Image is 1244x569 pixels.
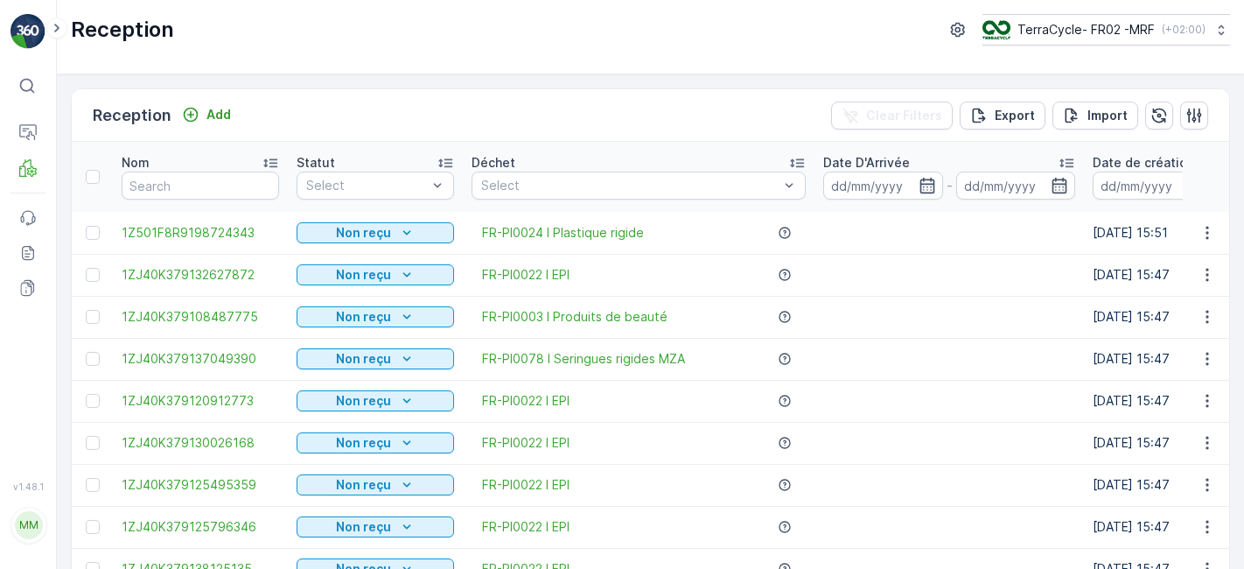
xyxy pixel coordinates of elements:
a: FR-PI0024 I Plastique rigide [482,224,644,242]
button: Non reçu [297,222,454,243]
a: 1ZJ40K379108487775 [122,308,279,326]
button: Non reçu [297,390,454,411]
p: Déchet [472,154,515,172]
p: Select [306,177,427,194]
p: Clear Filters [866,107,942,124]
img: terracycle.png [982,20,1010,39]
a: FR-PI0022 I EPI [482,434,570,452]
a: FR-PI0003 I Produits de beauté [482,308,667,326]
p: Non reçu [336,308,391,326]
p: Reception [71,16,174,44]
button: Add [175,104,238,125]
div: Toggle Row Selected [86,226,100,240]
a: 1ZJ40K379130026168 [122,434,279,452]
input: dd/mm/yyyy [956,172,1076,200]
input: dd/mm/yyyy [1093,172,1213,200]
p: Date de création [1093,154,1194,172]
div: Toggle Row Selected [86,520,100,534]
p: TerraCycle- FR02 -MRF [1017,21,1155,39]
p: Reception [93,103,171,128]
p: Non reçu [336,434,391,452]
button: TerraCycle- FR02 -MRF(+02:00) [982,14,1230,46]
span: v 1.48.1 [10,481,45,492]
button: Non reçu [297,348,454,369]
p: Non reçu [336,266,391,284]
p: Import [1087,107,1128,124]
a: 1ZJ40K379125495359 [122,476,279,494]
input: dd/mm/yyyy [823,172,943,200]
a: FR-PI0078 I Seringues rigides MZA [482,350,685,368]
p: - [947,175,953,196]
p: Statut [297,154,335,172]
a: 1Z501F8R9198724343 [122,224,279,242]
p: Non reçu [336,476,391,494]
p: Nom [122,154,150,172]
p: ( +02:00 ) [1162,23,1206,37]
a: FR-PI0022 I EPI [482,266,570,284]
div: Toggle Row Selected [86,310,100,324]
button: Non reçu [297,306,454,327]
button: MM [10,495,45,555]
a: 1ZJ40K379137049390 [122,350,279,368]
div: Toggle Row Selected [86,436,100,450]
button: Import [1052,102,1138,130]
a: 1ZJ40K379132627872 [122,266,279,284]
button: Export [960,102,1045,130]
p: Non reçu [336,518,391,536]
p: Non reçu [336,392,391,410]
div: Toggle Row Selected [86,352,100,366]
img: logo [10,14,45,49]
p: Date D'Arrivée [823,154,910,172]
a: FR-PI0022 I EPI [482,518,570,536]
div: MM [15,511,43,539]
a: FR-PI0022 I EPI [482,476,570,494]
button: Non reçu [297,264,454,285]
a: 1ZJ40K379125796346 [122,518,279,536]
div: Toggle Row Selected [86,394,100,408]
p: Export [995,107,1035,124]
button: Non reçu [297,474,454,495]
div: Toggle Row Selected [86,268,100,282]
a: 1ZJ40K379120912773 [122,392,279,410]
button: Non reçu [297,516,454,537]
input: Search [122,172,279,200]
p: Non reçu [336,350,391,368]
button: Clear Filters [831,102,953,130]
p: Add [206,106,231,123]
button: Non reçu [297,432,454,453]
p: Select [481,177,779,194]
div: Toggle Row Selected [86,478,100,492]
p: Non reçu [336,224,391,242]
a: FR-PI0022 I EPI [482,392,570,410]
